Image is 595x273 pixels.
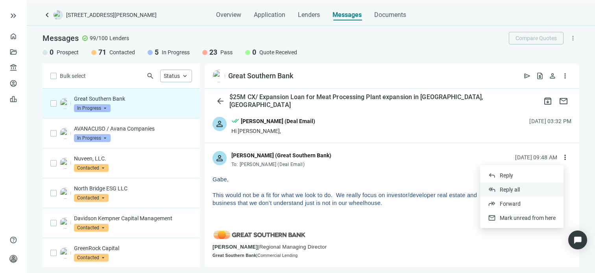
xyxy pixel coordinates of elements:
[240,162,305,167] span: [PERSON_NAME] (Deal Email)
[216,96,225,106] span: arrow_back
[60,98,71,109] img: a1074851-a866-4108-844b-f0eb7d257787
[213,70,225,82] img: a1074851-a866-4108-844b-f0eb7d257787
[231,117,239,127] span: done_all
[569,35,577,42] span: more_vert
[74,244,192,252] p: GreenRock Capital
[568,231,587,249] div: Open Intercom Messenger
[74,134,111,142] span: In Progress
[209,48,217,57] span: 23
[90,34,108,42] span: 99/100
[521,70,534,82] button: send
[488,186,496,194] span: reply_all
[74,125,192,133] p: AVANACUSO / Avana Companies
[556,93,571,109] button: mail
[500,172,513,179] span: Reply
[146,72,154,80] span: search
[162,48,190,56] span: In Progress
[529,117,571,125] div: [DATE] 03:32 PM
[559,151,571,164] button: more_vert
[536,72,544,80] span: request_quote
[181,72,188,79] span: keyboard_arrow_up
[549,72,556,80] span: person
[509,32,564,44] button: Compare Quotes
[488,214,496,222] span: mail
[540,93,556,109] button: archive
[500,186,520,193] span: Reply all
[228,71,293,81] div: Great Southern Bank
[54,10,63,20] img: deal-logo
[60,218,71,229] img: 20853132-ab87-4dee-9ce0-fef1f73366cf
[9,64,15,72] span: account_balance
[515,153,557,162] div: [DATE] 09:48 AM
[546,70,559,82] button: person
[254,11,285,19] span: Application
[215,119,224,129] span: person
[216,11,241,19] span: Overview
[333,11,362,18] span: Messages
[66,11,157,19] span: [STREET_ADDRESS][PERSON_NAME]
[60,188,71,199] img: 8616495b-c5f2-4b58-85a0-5cc8ab3d44b1
[374,11,406,19] span: Documents
[500,215,556,221] span: Mark unread from here
[561,72,569,80] span: more_vert
[57,48,79,56] span: Prospect
[567,32,579,44] button: more_vert
[109,48,135,56] span: Contacted
[231,151,331,160] div: [PERSON_NAME] (Great Southern Bank)
[9,236,17,244] span: help
[74,95,192,103] p: Great Southern Bank
[60,72,86,80] span: Bulk select
[74,184,192,192] p: North Bridge ESG LLC
[259,48,297,56] span: Quote Received
[50,48,54,57] span: 0
[60,247,71,258] img: 7c7bc018-8c8e-4ec7-ac71-ff8598c53c66
[488,200,496,208] span: forward
[74,214,192,222] p: Davidson Kempner Capital Management
[543,96,552,106] span: archive
[9,11,18,20] button: keyboard_double_arrow_right
[9,255,17,263] span: person
[500,201,521,207] span: Forward
[74,104,111,112] span: In Progress
[74,224,109,232] span: Contacted
[488,172,496,179] span: reply
[559,70,571,82] button: more_vert
[74,155,192,162] p: Nuveen, LLC.
[98,48,106,57] span: 71
[60,128,71,139] img: b35e9f2c-9280-433e-be52-f7c4f53bbc28
[231,127,315,135] div: Hi [PERSON_NAME],
[60,158,71,169] img: 2a33fe49-19c1-4efe-ae0b-ad942fee48cf
[231,161,331,168] div: To:
[74,194,109,202] span: Contacted
[228,93,540,109] div: $25M CX/ Expansion Loan for Meat Processing Plant expansion in [GEOGRAPHIC_DATA], [GEOGRAPHIC_DATA]
[74,254,109,262] span: Contacted
[155,48,159,57] span: 5
[74,164,109,172] span: Contacted
[252,48,256,57] span: 0
[298,11,320,19] span: Lenders
[213,93,228,109] button: arrow_back
[220,48,233,56] span: Pass
[561,153,569,161] span: more_vert
[42,33,79,43] span: Messages
[523,72,531,80] span: send
[241,117,315,125] div: [PERSON_NAME] (Deal Email)
[42,10,52,20] a: keyboard_arrow_left
[109,34,129,42] span: Lenders
[82,35,88,41] span: check_circle
[534,70,546,82] button: request_quote
[559,96,568,106] span: mail
[215,153,224,163] span: person
[164,73,180,79] span: Status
